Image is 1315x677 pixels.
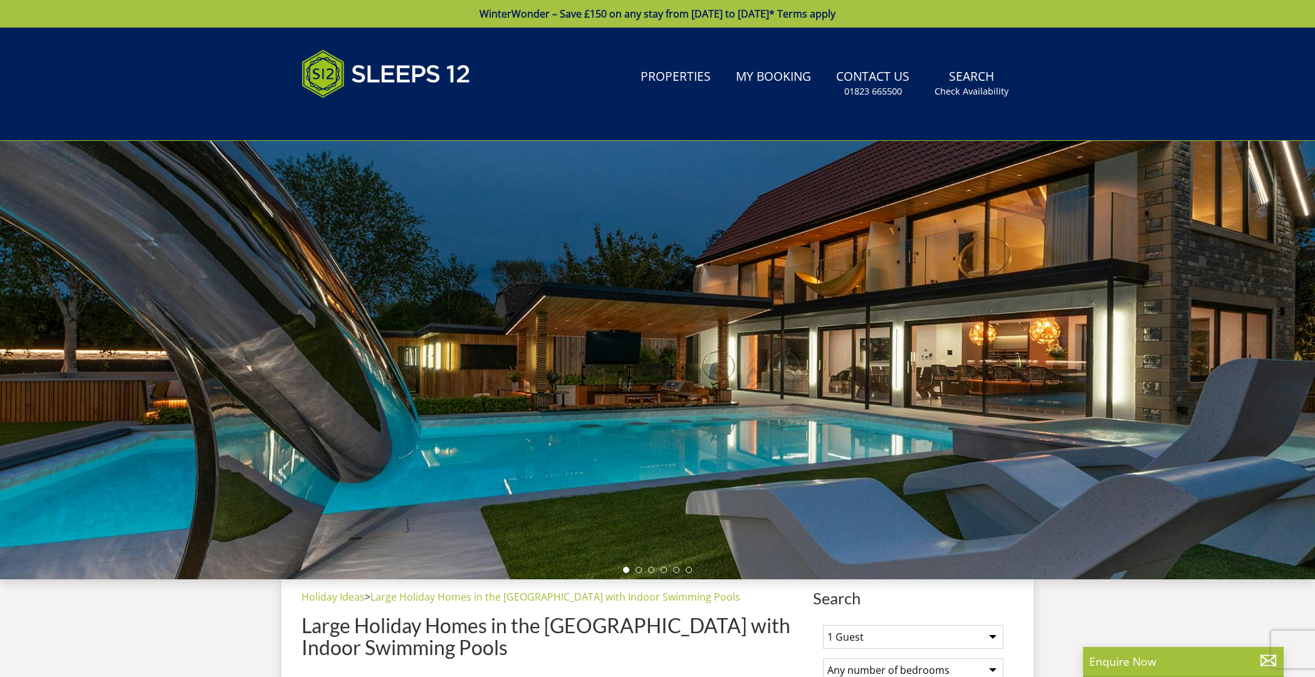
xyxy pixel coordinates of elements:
[636,63,716,91] a: Properties
[1089,653,1277,669] p: Enquire Now
[301,590,365,604] a: Holiday Ideas
[301,614,808,658] h1: Large Holiday Homes in the [GEOGRAPHIC_DATA] with Indoor Swimming Pools
[301,43,471,105] img: Sleeps 12
[844,85,902,98] small: 01823 665500
[370,590,740,604] a: Large Holiday Homes in the [GEOGRAPHIC_DATA] with Indoor Swimming Pools
[831,63,914,104] a: Contact Us01823 665500
[731,63,816,91] a: My Booking
[365,590,370,604] span: >
[935,85,1009,98] small: Check Availability
[295,113,427,123] iframe: Customer reviews powered by Trustpilot
[930,63,1014,104] a: SearchCheck Availability
[813,589,1014,607] span: Search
